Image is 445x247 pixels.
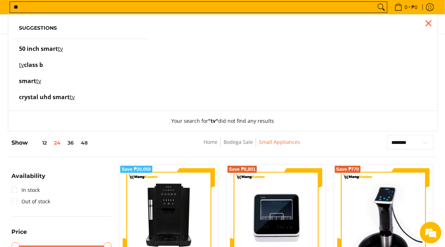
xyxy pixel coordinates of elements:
[19,62,43,75] p: tv class b
[11,196,50,207] a: Out of stock
[11,229,27,240] summary: Open
[11,139,91,146] h5: Show
[404,5,409,10] span: 0
[11,184,40,196] a: In stock
[122,167,151,171] span: Save ₱20,050
[19,46,63,59] p: 50 inch smart tv
[28,140,50,146] button: 12
[4,168,136,193] textarea: Type your message and hit 'Enter'
[58,45,63,53] mark: tv
[19,93,70,101] span: crystal uhd smart
[19,46,141,59] a: 50 inch smart tv
[336,167,359,171] span: Save ₱770
[36,77,41,85] mark: tv
[19,25,141,32] h6: Suggestions
[229,167,256,171] span: Save ₱8,801
[153,138,351,154] nav: Breadcrumbs
[19,45,58,53] span: 50 inch smart
[204,139,217,145] a: Home
[209,117,219,124] strong: "tv"
[376,2,387,13] button: Search
[19,77,36,85] span: smart
[77,140,91,146] button: 48
[50,140,64,146] button: 24
[19,61,24,69] mark: tv
[11,173,45,184] summary: Open
[410,5,419,10] span: ₱0
[41,77,99,149] span: We're online!
[70,93,75,101] mark: tv
[259,139,300,145] a: Small Appliances
[19,95,141,107] a: crystal uhd smart tv
[11,173,45,179] span: Availability
[117,4,135,21] div: Minimize live chat window
[19,78,41,91] p: smart tv
[24,61,43,69] span: class b
[11,229,27,235] span: Price
[37,40,120,49] div: Chat with us now
[19,78,141,91] a: smart tv
[64,140,77,146] button: 36
[224,139,253,145] a: Bodega Sale
[423,18,434,29] div: Close pop up
[392,3,420,11] span: •
[165,111,282,131] button: Your search for"tv"did not find any results
[19,95,75,107] p: crystal uhd smart tv
[19,62,141,75] a: tv class b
